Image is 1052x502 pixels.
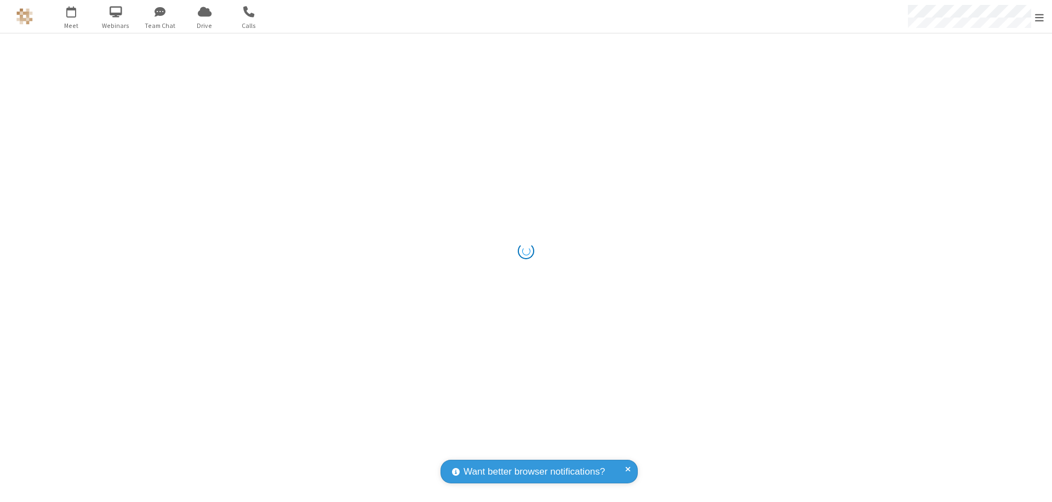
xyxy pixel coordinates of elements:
[51,21,92,31] span: Meet
[140,21,181,31] span: Team Chat
[184,21,225,31] span: Drive
[228,21,270,31] span: Calls
[95,21,136,31] span: Webinars
[16,8,33,25] img: QA Selenium DO NOT DELETE OR CHANGE
[464,465,605,479] span: Want better browser notifications?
